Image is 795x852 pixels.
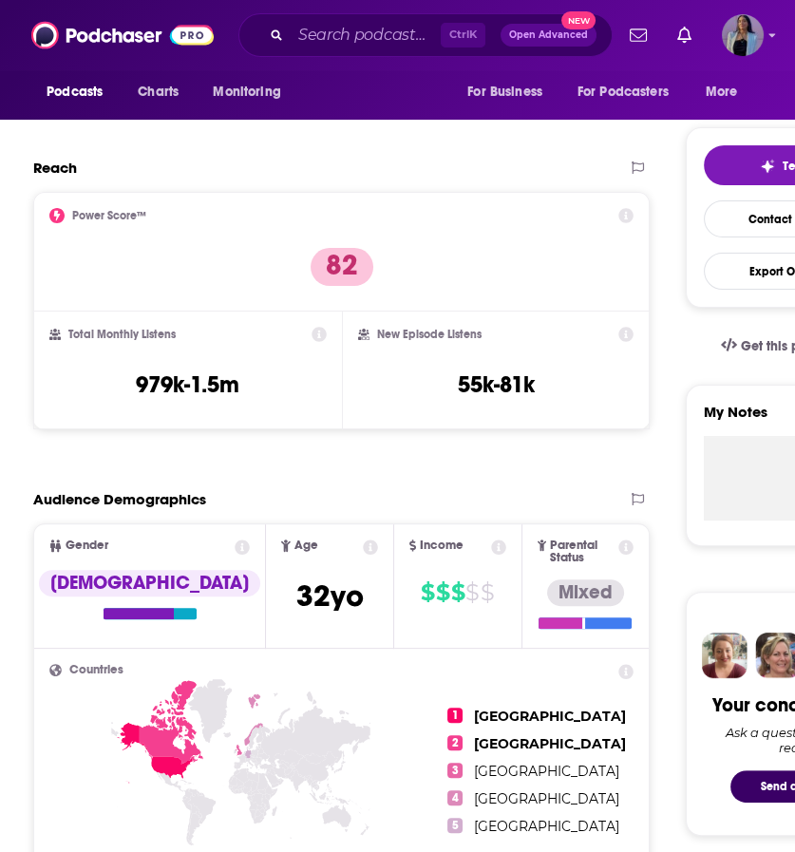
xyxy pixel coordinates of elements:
h2: New Episode Listens [377,328,482,341]
span: 3 [447,763,463,778]
span: Gender [66,540,108,552]
button: Show profile menu [722,14,764,56]
span: Ctrl K [441,23,485,47]
button: open menu [199,74,305,110]
span: For Business [467,79,542,105]
span: [GEOGRAPHIC_DATA] [474,818,619,835]
span: 2 [447,735,463,750]
span: 4 [447,790,463,805]
span: Age [294,540,318,552]
span: Open Advanced [509,30,588,40]
span: For Podcasters [577,79,669,105]
span: Parental Status [550,540,615,564]
span: Countries [69,664,123,676]
span: $ [451,577,464,608]
h2: Power Score™ [72,209,146,222]
span: Monitoring [213,79,280,105]
span: $ [465,577,479,608]
span: Logged in as maria.pina [722,14,764,56]
span: 5 [447,818,463,833]
span: More [706,79,738,105]
span: 1 [447,708,463,723]
span: $ [436,577,449,608]
h3: 979k-1.5m [136,370,239,399]
a: Show notifications dropdown [670,19,699,51]
h2: Total Monthly Listens [68,328,176,341]
div: [DEMOGRAPHIC_DATA] [39,570,260,596]
a: Show notifications dropdown [622,19,654,51]
span: New [561,11,596,29]
div: Search podcasts, credits, & more... [238,13,613,57]
span: Podcasts [47,79,103,105]
img: tell me why sparkle [760,159,775,174]
a: Charts [125,74,190,110]
span: $ [481,577,494,608]
span: Income [420,540,464,552]
button: open menu [454,74,566,110]
span: Charts [138,79,179,105]
span: [GEOGRAPHIC_DATA] [474,708,626,725]
button: open menu [565,74,696,110]
div: Mixed [547,579,624,606]
button: open menu [692,74,762,110]
span: [GEOGRAPHIC_DATA] [474,735,626,752]
h2: Audience Demographics [33,490,206,508]
span: [GEOGRAPHIC_DATA] [474,763,619,780]
img: Podchaser - Follow, Share and Rate Podcasts [31,17,214,53]
span: $ [421,577,434,608]
img: User Profile [722,14,764,56]
input: Search podcasts, credits, & more... [291,20,441,50]
img: Sydney Profile [702,633,748,678]
button: Open AdvancedNew [501,24,596,47]
button: open menu [33,74,127,110]
p: 82 [311,248,373,286]
h3: 55k-81k [457,370,534,399]
h2: Reach [33,159,77,177]
span: [GEOGRAPHIC_DATA] [474,790,619,807]
span: 32 yo [296,577,364,615]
